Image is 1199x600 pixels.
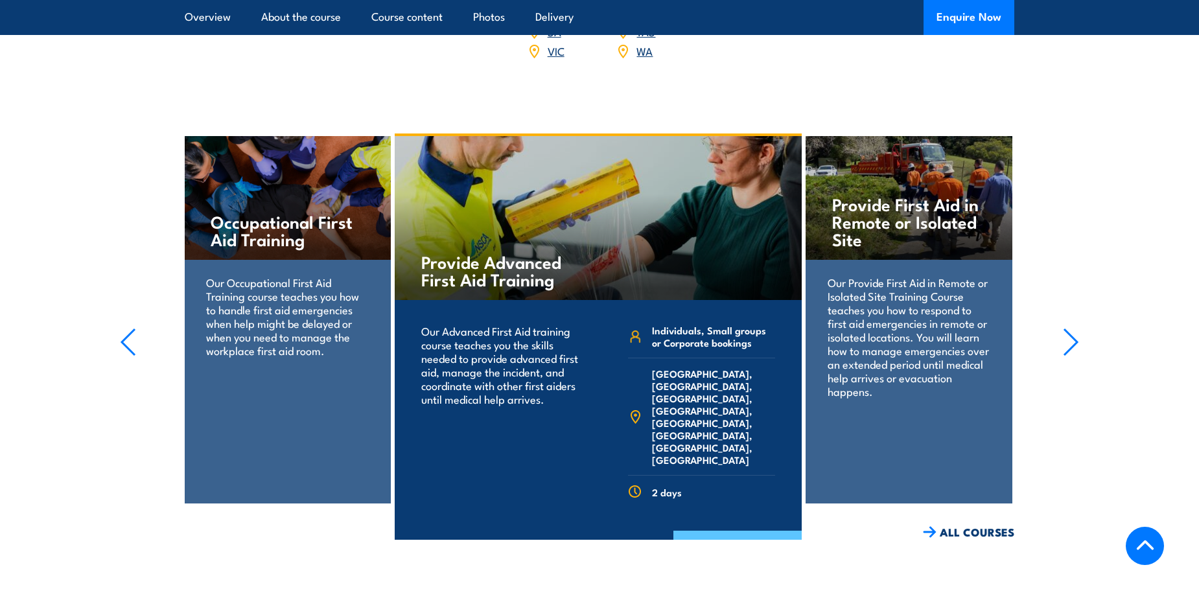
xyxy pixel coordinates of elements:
[652,367,775,466] span: [GEOGRAPHIC_DATA], [GEOGRAPHIC_DATA], [GEOGRAPHIC_DATA], [GEOGRAPHIC_DATA], [GEOGRAPHIC_DATA], [G...
[673,531,802,564] a: COURSE DETAILS
[206,275,369,357] p: Our Occupational First Aid Training course teaches you how to handle first aid emergencies when h...
[652,324,775,349] span: Individuals, Small groups or Corporate bookings
[421,324,581,406] p: Our Advanced First Aid training course teaches you the skills needed to provide advanced first ai...
[211,213,364,248] h4: Occupational First Aid Training
[636,43,653,58] a: WA
[548,43,565,58] a: VIC
[832,195,986,248] h4: Provide First Aid in Remote or Isolated Site
[421,253,574,288] h4: Provide Advanced First Aid Training
[652,486,682,498] span: 2 days
[923,525,1014,540] a: ALL COURSES
[828,275,990,398] p: Our Provide First Aid in Remote or Isolated Site Training Course teaches you how to respond to fi...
